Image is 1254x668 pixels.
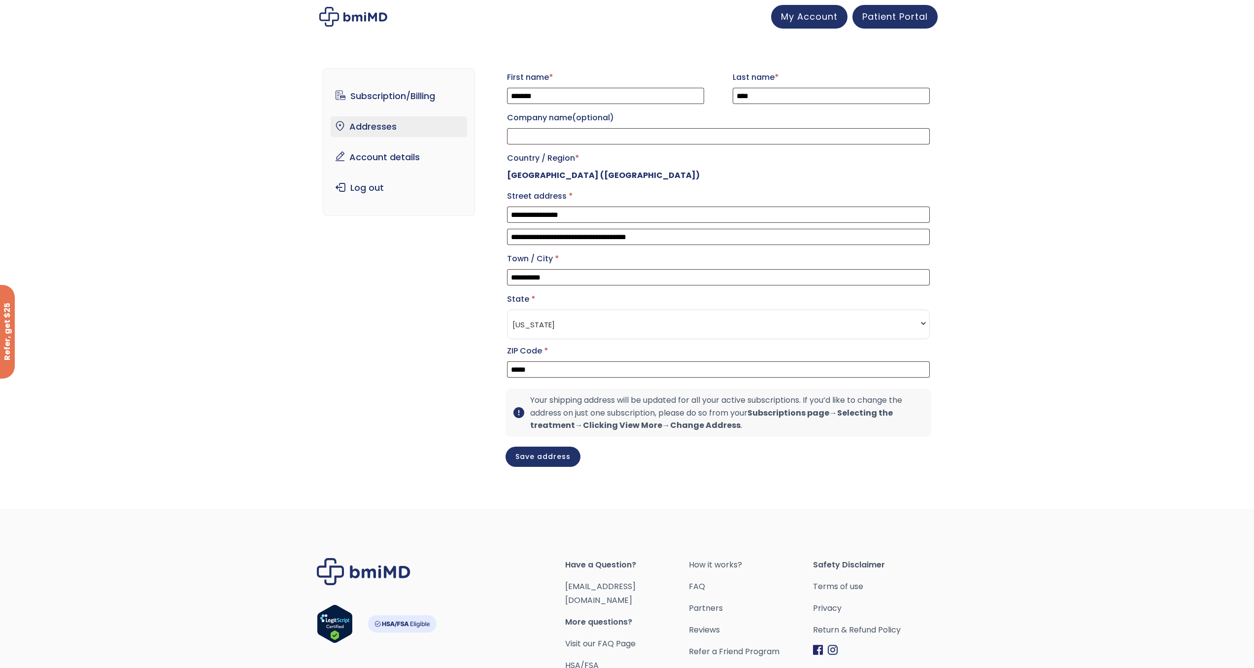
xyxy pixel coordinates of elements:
[862,10,928,23] span: Patient Portal
[507,150,930,166] label: Country / Region
[323,68,475,216] nav: Account pages
[583,420,662,431] b: Clicking View More
[565,558,689,572] span: Have a Question?
[506,447,580,467] button: Save address
[689,558,813,572] a: How it works?
[771,5,847,29] a: My Account
[507,110,930,126] label: Company name
[368,615,437,633] img: HSA-FSA
[670,420,741,431] b: Change Address
[530,394,923,432] p: Your shipping address will be updated for all your active subscriptions. If you’d like to change ...
[813,623,937,637] a: Return & Refund Policy
[331,177,467,198] a: Log out
[331,86,467,106] a: Subscription/Billing
[331,147,467,168] a: Account details
[317,558,410,585] img: Brand Logo
[781,10,838,23] span: My Account
[813,645,823,655] img: Facebook
[813,601,937,615] a: Privacy
[565,638,636,649] a: Visit our FAQ Page
[317,604,353,643] img: Verify Approval for www.bmimd.com
[689,623,813,637] a: Reviews
[747,407,829,419] b: Subscriptions page
[733,70,930,85] label: Last name
[565,581,636,606] a: [EMAIL_ADDRESS][DOMAIN_NAME]
[507,70,704,85] label: First name
[813,558,937,572] span: Safety Disclaimer
[689,601,813,615] a: Partners
[331,116,467,137] a: Addresses
[507,170,700,181] strong: [GEOGRAPHIC_DATA] ([GEOGRAPHIC_DATA])
[689,580,813,594] a: FAQ
[512,315,924,334] span: Virginia
[317,604,353,648] a: Verify LegitScript Approval for www.bmimd.com
[572,112,614,123] span: (optional)
[813,580,937,594] a: Terms of use
[689,645,813,659] a: Refer a Friend Program
[828,645,838,655] img: Instagram
[507,251,930,267] label: Town / City
[507,188,930,204] label: Street address
[565,615,689,629] span: More questions?
[507,343,930,359] label: ZIP Code
[852,5,938,29] a: Patient Portal
[507,291,930,307] label: State
[319,7,387,27] img: My account
[507,310,930,339] span: State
